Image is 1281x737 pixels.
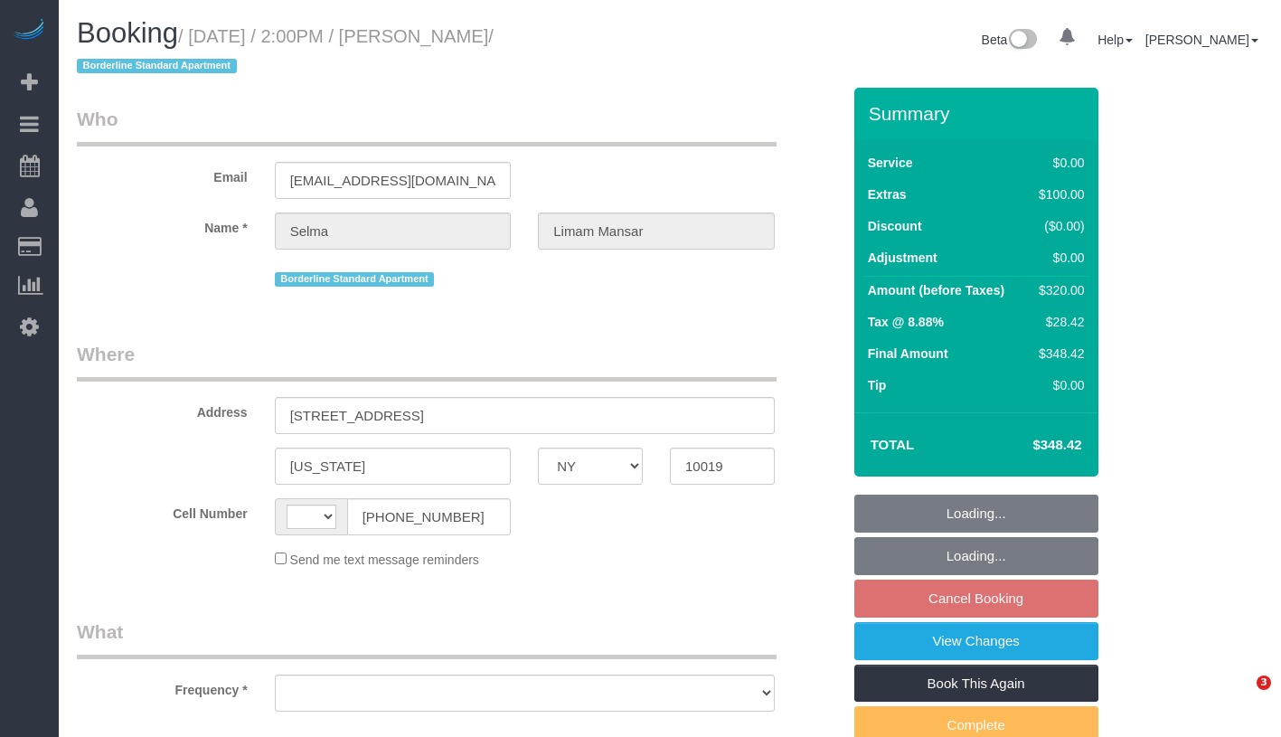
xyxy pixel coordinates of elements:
[978,438,1081,453] h4: $348.42
[1031,376,1084,394] div: $0.00
[347,498,512,535] input: Cell Number
[868,154,913,172] label: Service
[63,675,261,699] label: Frequency *
[77,619,777,659] legend: What
[77,26,494,77] small: / [DATE] / 2:00PM / [PERSON_NAME]
[868,217,922,235] label: Discount
[854,665,1098,703] a: Book This Again
[1031,185,1084,203] div: $100.00
[869,103,1089,124] h3: Summary
[63,213,261,237] label: Name *
[1031,249,1084,267] div: $0.00
[275,213,512,250] input: First Name
[63,162,261,186] label: Email
[538,213,775,250] input: Last Name
[871,437,915,452] strong: Total
[1031,154,1084,172] div: $0.00
[275,448,512,485] input: City
[982,33,1038,47] a: Beta
[1007,29,1037,52] img: New interface
[77,17,178,49] span: Booking
[77,106,777,146] legend: Who
[1031,217,1084,235] div: ($0.00)
[290,553,479,567] span: Send me text message reminders
[77,341,777,382] legend: Where
[868,185,907,203] label: Extras
[1097,33,1133,47] a: Help
[670,448,775,485] input: Zip Code
[868,281,1004,299] label: Amount (before Taxes)
[868,313,944,331] label: Tax @ 8.88%
[275,272,435,287] span: Borderline Standard Apartment
[868,249,937,267] label: Adjustment
[1257,676,1271,690] span: 3
[275,162,512,199] input: Email
[1031,281,1084,299] div: $320.00
[1031,345,1084,363] div: $348.42
[1220,676,1263,719] iframe: Intercom live chat
[868,376,887,394] label: Tip
[63,498,261,523] label: Cell Number
[63,397,261,421] label: Address
[77,26,494,77] span: /
[77,59,237,73] span: Borderline Standard Apartment
[1031,313,1084,331] div: $28.42
[854,622,1098,660] a: View Changes
[11,18,47,43] img: Automaid Logo
[1145,33,1258,47] a: [PERSON_NAME]
[868,345,948,363] label: Final Amount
